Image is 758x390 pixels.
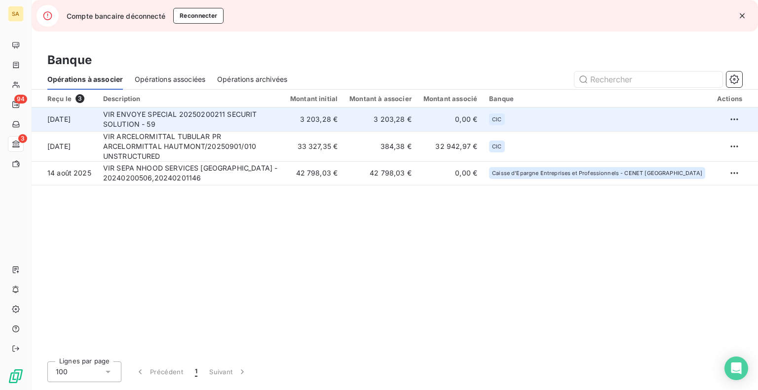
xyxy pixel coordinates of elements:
div: Montant associé [423,95,477,103]
td: 42 798,03 € [284,161,343,185]
td: 42 798,03 € [343,161,417,185]
td: 3 203,28 € [284,107,343,131]
span: Opérations associées [135,74,205,84]
button: Précédent [129,361,189,382]
button: 1 [189,361,203,382]
input: Rechercher [574,71,722,87]
div: SA [8,6,24,22]
div: Banque [489,95,705,103]
span: CIC [492,116,501,122]
button: Suivant [203,361,253,382]
td: VIR SEPA NHOOD SERVICES [GEOGRAPHIC_DATA] - 20240200506,20240201146 [97,161,284,185]
button: Reconnecter [173,8,224,24]
td: VIR ARCELORMITTAL TUBULAR PR ARCELORMITTAL HAUTMONT/20250901/010 UNSTRUCTURED [97,131,284,161]
img: Logo LeanPay [8,368,24,384]
td: 384,38 € [343,131,417,161]
div: Reçu le [47,94,91,103]
div: Montant initial [290,95,338,103]
td: 3 203,28 € [343,107,417,131]
span: 3 [76,94,84,103]
span: CIC [492,143,501,149]
span: Opérations à associer [47,74,123,84]
span: 100 [56,367,68,377]
span: Caisse d'Epargne Entreprises et Professionnels - CENET [GEOGRAPHIC_DATA] [492,170,702,176]
td: 0,00 € [417,107,483,131]
td: [DATE] [32,107,97,131]
td: [DATE] [32,131,97,161]
td: VIR ENVOYE SPECIAL 20250200211 SECURIT SOLUTION - 59 [97,107,284,131]
div: Actions [717,95,742,103]
td: 33 327,35 € [284,131,343,161]
span: Compte bancaire déconnecté [67,11,165,21]
div: Description [103,95,278,103]
td: 14 août 2025 [32,161,97,185]
span: 3 [18,134,27,143]
h3: Banque [47,51,92,69]
span: 94 [14,95,27,104]
div: Montant à associer [349,95,412,103]
span: 1 [195,367,197,377]
span: Opérations archivées [217,74,287,84]
div: Open Intercom Messenger [724,356,748,380]
td: 32 942,97 € [417,131,483,161]
td: 0,00 € [417,161,483,185]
